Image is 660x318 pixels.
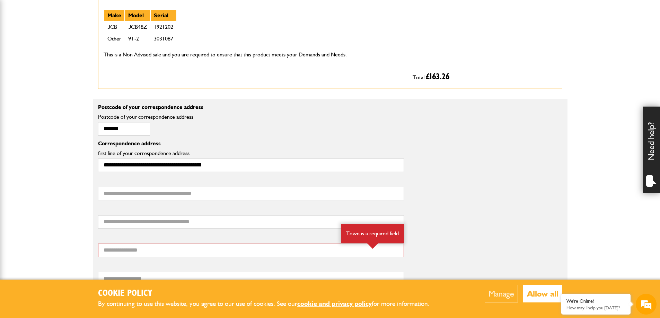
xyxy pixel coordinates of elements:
[98,105,404,110] p: Postcode of your correspondence address
[643,107,660,193] div: Need help?
[98,288,441,299] h2: Cookie Policy
[98,141,404,146] p: Correspondence address
[98,151,404,156] label: first line of your correspondence address
[104,50,402,59] p: This is a Non Advised sale and you are required to ensure that this product meets your Demands an...
[485,285,518,302] button: Manage
[104,10,125,21] th: Make
[566,305,625,310] p: How may I help you today?
[125,33,150,45] td: 9T-2
[150,10,177,21] th: Serial
[150,33,177,45] td: 3031087
[125,10,150,21] th: Model
[125,21,150,33] td: JCB48Z
[297,300,372,308] a: cookie and privacy policy
[98,299,441,309] p: By continuing to use this website, you agree to our use of cookies. See our for more information.
[426,73,450,81] span: £
[566,298,625,304] div: We're Online!
[413,70,557,83] p: Total:
[523,285,562,302] button: Allow all
[341,224,404,243] div: Town is a required field
[104,21,125,33] td: JCB
[104,33,125,45] td: Other
[150,21,177,33] td: 1921202
[430,73,450,81] span: 163.26
[367,243,378,249] img: error-box-arrow.svg
[98,114,204,120] label: Postcode of your correspondence address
